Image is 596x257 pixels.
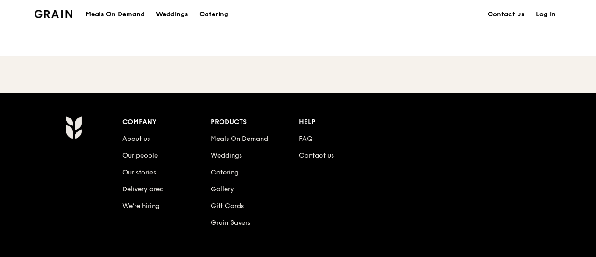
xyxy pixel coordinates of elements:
a: Gallery [211,185,234,193]
h1: Meals On Demand [85,10,145,19]
div: Company [122,116,211,129]
a: Delivery area [122,185,164,193]
a: About us [122,135,150,143]
a: Catering [194,0,234,28]
a: Meals On Demand [80,10,150,19]
a: Our stories [122,168,156,176]
a: We’re hiring [122,202,160,210]
a: Contact us [482,0,530,28]
a: Catering [211,168,239,176]
a: Log in [530,0,561,28]
a: Gift Cards [211,202,244,210]
a: FAQ [299,135,312,143]
a: Weddings [211,152,242,160]
div: Help [299,116,387,129]
a: Contact us [299,152,334,160]
div: Catering [199,0,228,28]
img: Grain [65,116,82,139]
img: Grain [35,10,72,18]
div: Weddings [156,0,188,28]
a: Meals On Demand [211,135,268,143]
a: Weddings [150,0,194,28]
div: Products [211,116,299,129]
a: Our people [122,152,158,160]
a: Grain Savers [211,219,250,227]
